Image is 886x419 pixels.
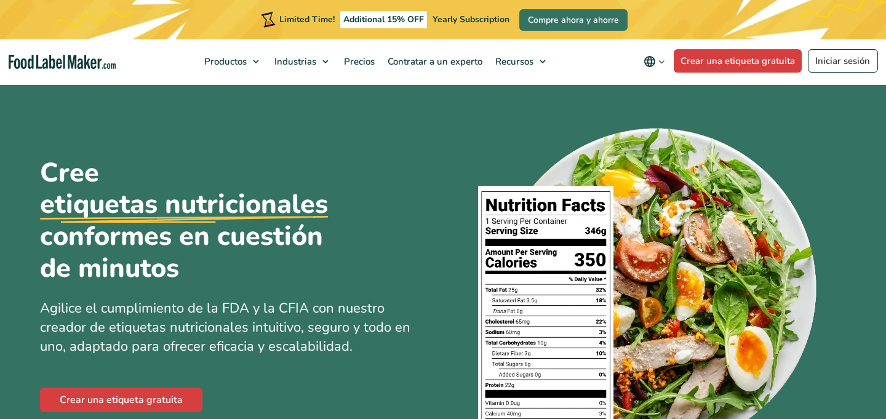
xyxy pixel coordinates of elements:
span: Recursos [492,55,535,68]
a: Compre ahora y ahorre [519,9,628,31]
h1: Cree conformes en cuestión de minutos [40,157,360,284]
a: Crear una etiqueta gratuita [40,388,202,412]
span: Yearly Subscription [433,14,509,25]
span: Limited Time! [279,14,335,25]
span: Industrias [271,55,317,68]
a: Food Label Maker homepage [9,55,116,69]
a: Crear una etiqueta gratuita [674,49,802,73]
a: Recursos [489,39,552,84]
button: Change language [635,49,674,74]
span: Agilice el cumplimiento de la FDA y la CFIA con nuestro creador de etiquetas nutricionales intuit... [40,299,410,356]
a: Contratar a un experto [381,39,486,84]
span: Precios [340,55,376,68]
span: Additional 15% OFF [340,11,427,28]
a: Productos [198,39,265,84]
span: Contratar a un experto [384,55,484,68]
span: Productos [201,55,248,68]
a: Iniciar sesión [808,49,878,73]
a: Industrias [268,39,335,84]
a: Precios [338,39,378,84]
u: etiquetas nutricionales [40,188,328,220]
